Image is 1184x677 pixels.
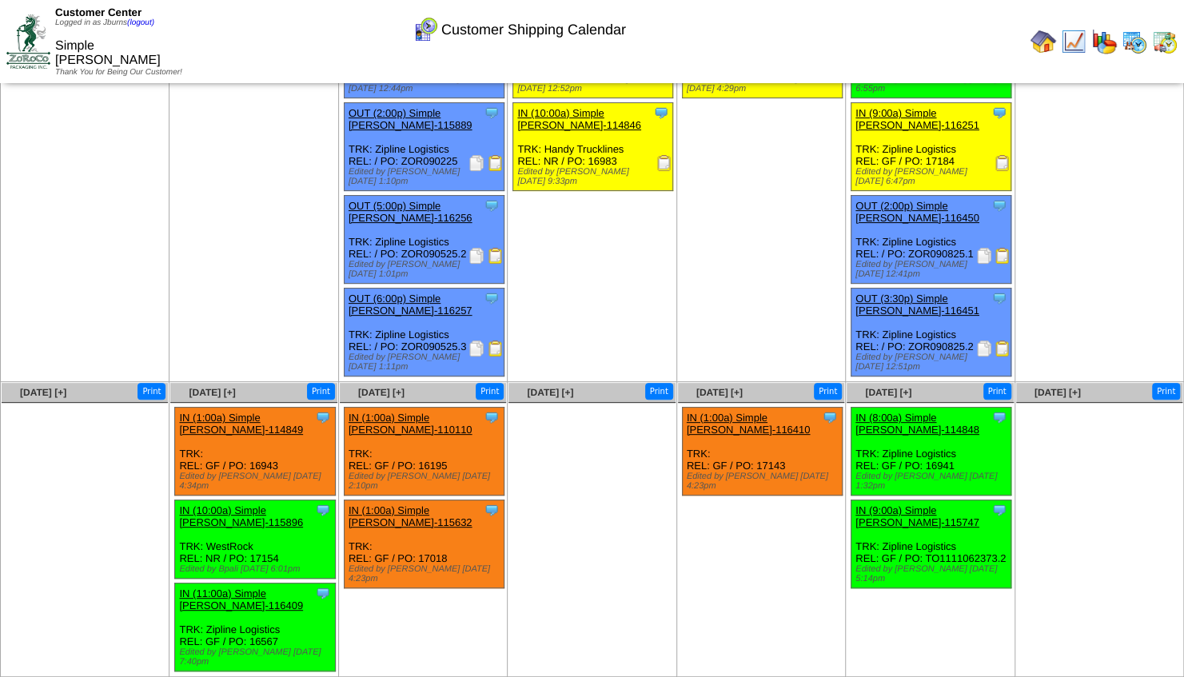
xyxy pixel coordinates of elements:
a: OUT (3:30p) Simple [PERSON_NAME]-116451 [855,293,979,317]
div: Edited by Bpali [DATE] 6:01pm [179,564,334,574]
a: IN (8:00a) Simple [PERSON_NAME]-114848 [855,412,979,436]
div: Edited by [PERSON_NAME] [DATE] 4:23pm [349,564,504,583]
img: Packing Slip [468,155,484,171]
img: Tooltip [484,290,500,306]
a: IN (10:00a) Simple [PERSON_NAME]-114846 [517,107,641,131]
span: Simple [PERSON_NAME] [55,39,161,67]
img: Tooltip [991,290,1007,306]
a: IN (1:00a) Simple [PERSON_NAME]-115632 [349,504,472,528]
img: Tooltip [315,585,331,601]
a: OUT (6:00p) Simple [PERSON_NAME]-116257 [349,293,472,317]
img: Tooltip [822,409,838,425]
img: Bill of Lading [488,155,504,171]
a: IN (1:00a) Simple [PERSON_NAME]-110110 [349,412,472,436]
a: [DATE] [+] [696,387,743,398]
div: TRK: Zipline Logistics REL: / PO: ZOR090225 [344,103,504,191]
div: Edited by [PERSON_NAME] [DATE] 1:01pm [349,260,504,279]
a: [DATE] [+] [20,387,66,398]
div: Edited by [PERSON_NAME] [DATE] 12:41pm [855,260,1011,279]
div: TRK: REL: GF / PO: 16943 [175,408,335,496]
div: TRK: Zipline Logistics REL: / PO: ZOR090525.3 [344,289,504,376]
span: Customer Shipping Calendar [441,22,626,38]
div: TRK: Zipline Logistics REL: / PO: ZOR090525.2 [344,196,504,284]
img: calendarprod.gif [1122,29,1147,54]
img: Bill of Lading [995,340,1011,356]
img: Tooltip [484,502,500,518]
img: Tooltip [653,105,669,121]
img: Tooltip [991,409,1007,425]
img: Tooltip [315,502,331,518]
a: IN (1:00a) Simple [PERSON_NAME]-114849 [179,412,303,436]
img: Tooltip [484,409,500,425]
a: [DATE] [+] [358,387,405,398]
a: [DATE] [+] [527,387,573,398]
div: TRK: REL: GF / PO: 17018 [344,500,504,588]
div: Edited by [PERSON_NAME] [DATE] 9:33pm [517,167,672,186]
a: IN (9:00a) Simple [PERSON_NAME]-115747 [855,504,979,528]
a: OUT (2:00p) Simple [PERSON_NAME]-115889 [349,107,472,131]
a: [DATE] [+] [1035,387,1081,398]
img: Tooltip [484,105,500,121]
button: Print [138,383,165,400]
button: Print [1152,383,1180,400]
a: IN (10:00a) Simple [PERSON_NAME]-115896 [179,504,303,528]
div: Edited by [PERSON_NAME] [DATE] 2:10pm [349,472,504,491]
img: graph.gif [1091,29,1117,54]
a: (logout) [127,18,154,27]
img: Receiving Document [656,155,672,171]
img: Packing Slip [468,248,484,264]
div: TRK: Zipline Logistics REL: GF / PO: 16941 [851,408,1011,496]
span: Customer Center [55,6,142,18]
img: Receiving Document [995,155,1011,171]
div: Edited by [PERSON_NAME] [DATE] 12:51pm [855,352,1011,372]
div: Edited by [PERSON_NAME] [DATE] 4:34pm [179,472,334,491]
button: Print [814,383,842,400]
a: OUT (5:00p) Simple [PERSON_NAME]-116256 [349,200,472,224]
div: TRK: Handy Trucklines REL: NR / PO: 16983 [513,103,673,191]
img: home.gif [1031,29,1056,54]
img: Bill of Lading [995,248,1011,264]
img: ZoRoCo_Logo(Green%26Foil)%20jpg.webp [6,14,50,68]
a: [DATE] [+] [865,387,911,398]
div: Edited by [PERSON_NAME] [DATE] 7:40pm [179,647,334,667]
button: Print [983,383,1011,400]
div: Edited by [PERSON_NAME] [DATE] 4:23pm [687,472,842,491]
div: Edited by [PERSON_NAME] [DATE] 6:47pm [855,167,1011,186]
div: TRK: Zipline Logistics REL: GF / PO: TO1111062373.2 [851,500,1011,588]
img: Tooltip [991,502,1007,518]
a: [DATE] [+] [189,387,235,398]
div: TRK: REL: GF / PO: 17143 [682,408,842,496]
div: Edited by [PERSON_NAME] [DATE] 1:10pm [349,167,504,186]
div: Edited by [PERSON_NAME] [DATE] 1:32pm [855,472,1011,491]
div: TRK: Zipline Logistics REL: / PO: ZOR090825.1 [851,196,1011,284]
img: Tooltip [484,197,500,213]
button: Print [476,383,504,400]
img: Packing Slip [468,340,484,356]
img: calendarinout.gif [1152,29,1178,54]
img: Tooltip [315,409,331,425]
div: TRK: REL: GF / PO: 16195 [344,408,504,496]
div: TRK: Zipline Logistics REL: GF / PO: 16567 [175,583,335,671]
img: Tooltip [991,105,1007,121]
a: IN (1:00a) Simple [PERSON_NAME]-116410 [687,412,811,436]
span: Thank You for Being Our Customer! [55,68,182,77]
button: Print [307,383,335,400]
span: Logged in as Jburns [55,18,154,27]
img: calendarcustomer.gif [413,17,438,42]
button: Print [645,383,673,400]
div: Edited by [PERSON_NAME] [DATE] 5:14pm [855,564,1011,583]
a: OUT (2:00p) Simple [PERSON_NAME]-116450 [855,200,979,224]
div: TRK: Zipline Logistics REL: GF / PO: 17184 [851,103,1011,191]
a: IN (11:00a) Simple [PERSON_NAME]-116409 [179,587,303,611]
img: Bill of Lading [488,340,504,356]
img: Tooltip [991,197,1007,213]
div: Edited by [PERSON_NAME] [DATE] 1:11pm [349,352,504,372]
div: TRK: Zipline Logistics REL: / PO: ZOR090825.2 [851,289,1011,376]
